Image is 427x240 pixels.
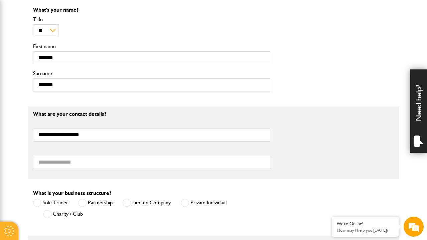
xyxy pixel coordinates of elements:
p: How may I help you today? [337,228,394,233]
input: Enter your email address [9,81,122,96]
input: Enter your last name [9,62,122,76]
div: We're Online! [337,221,394,227]
input: Enter your phone number [9,101,122,116]
label: Charity / Club [43,210,83,218]
label: Surname [33,71,270,76]
div: Chat with us now [35,37,112,46]
p: What are your contact details? [33,111,270,117]
img: d_20077148190_company_1631870298795_20077148190 [11,37,28,46]
label: First name [33,44,270,49]
p: What's your name? [33,7,270,13]
label: Title [33,17,270,22]
label: Private Individual [181,199,227,207]
label: Sole Trader [33,199,68,207]
label: Partnership [78,199,113,207]
em: Start Chat [91,188,121,197]
div: Minimize live chat window [110,3,126,19]
label: Limited Company [123,199,171,207]
textarea: Type your message and hit 'Enter' [9,121,122,183]
div: Need help? [410,69,427,153]
label: What is your business structure? [33,191,111,196]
